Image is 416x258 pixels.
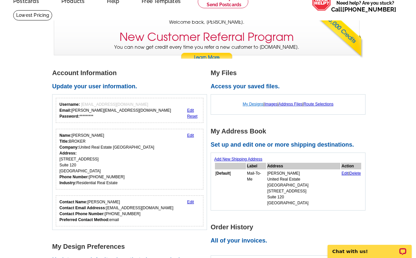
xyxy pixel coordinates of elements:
a: Edit [341,171,348,176]
strong: Address: [59,151,77,156]
span: [EMAIL_ADDRESS][DOMAIN_NAME] [81,102,148,107]
a: Delete [349,171,361,176]
a: Add New Shipping Address [214,157,262,161]
strong: Password: [59,114,80,119]
div: Your login information. [56,98,203,123]
div: [PERSON_NAME][EMAIL_ADDRESS][DOMAIN_NAME] ********* [59,101,171,119]
b: Default [216,171,230,176]
p: You can now get credit every time you refer a new customer to [DOMAIN_NAME]. [54,44,359,63]
h1: Account Information [52,70,211,76]
strong: Company: [59,145,79,150]
span: Call [331,6,396,13]
td: | [341,170,361,206]
td: [PERSON_NAME] United Real Estate [GEOGRAPHIC_DATA] [STREET_ADDRESS] Suite 120 [GEOGRAPHIC_DATA] [267,170,340,206]
h2: Access your saved files. [211,83,369,90]
a: Edit [187,200,194,204]
h1: My Address Book [211,128,369,135]
td: [ ] [215,170,246,206]
strong: Contact Name: [59,200,87,204]
h1: My Design Preferences [52,243,211,250]
h1: Order History [211,224,369,231]
strong: Username: [59,102,80,107]
th: Action [341,163,361,169]
strong: Phone Number: [59,175,89,179]
a: Edit [187,133,194,138]
strong: Name: [59,133,72,138]
th: Label [247,163,266,169]
strong: Contact Email Addresss: [59,206,106,210]
h2: All of your invoices. [211,237,369,244]
iframe: LiveChat chat widget [323,237,416,258]
div: Your personal details. [56,129,203,189]
a: Images [264,102,277,106]
h1: My Files [211,70,369,76]
div: [PERSON_NAME] BROKER United Real Estate [GEOGRAPHIC_DATA] [STREET_ADDRESS] Suite 120 [GEOGRAPHIC_... [59,132,154,186]
strong: Preferred Contact Method: [59,217,109,222]
h2: Update your user information. [52,83,211,90]
a: Route Selections [303,102,333,106]
strong: Email: [59,108,71,113]
td: Mail-To-Me [247,170,266,206]
strong: Title: [59,139,69,144]
a: Edit [187,108,194,113]
th: Address [267,163,340,169]
strong: Industry: [59,181,76,185]
a: Learn More [181,53,233,63]
span: Welcome back, [PERSON_NAME]. [169,19,244,26]
a: [PHONE_NUMBER] [342,6,396,13]
a: Reset [187,114,197,119]
a: Address Files [278,102,302,106]
h3: New Customer Referral Program [120,30,294,44]
div: | | | [214,98,362,110]
h2: Set up and edit one or more shipping destinations. [211,141,369,149]
strong: Contact Phone Number: [59,212,105,216]
a: My Designs [243,102,263,106]
div: [PERSON_NAME] [EMAIL_ADDRESS][DOMAIN_NAME] [PHONE_NUMBER] email [59,199,173,223]
div: Who should we contact regarding order issues? [56,195,203,226]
